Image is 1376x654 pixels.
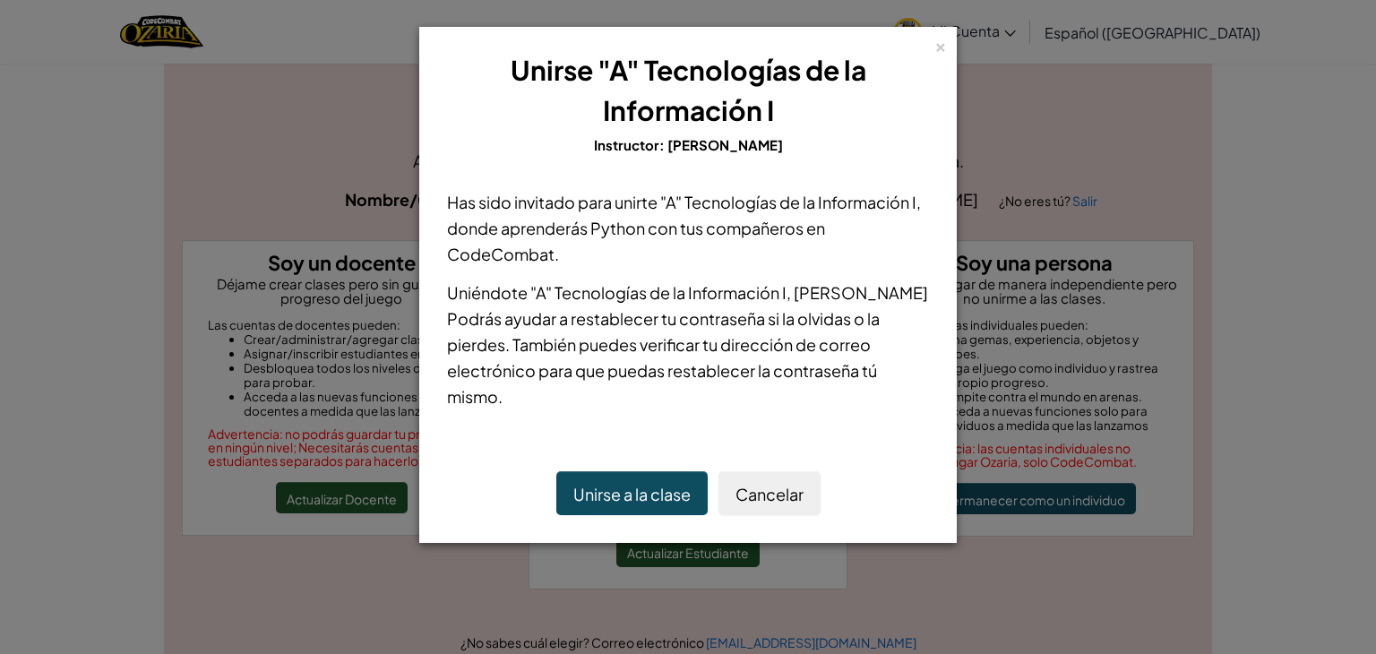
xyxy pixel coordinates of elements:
[530,282,787,303] font: "A" Tecnologías de la Información I
[735,484,804,504] font: Cancelar
[447,282,528,303] font: Uniéndote
[590,218,645,238] font: Python
[718,471,821,515] button: Cancelar
[598,53,866,127] font: "A" Tecnologías de la Información I
[556,471,708,515] button: Unirse a la clase
[667,136,783,153] font: [PERSON_NAME]
[787,282,791,303] font: ,
[511,53,593,87] font: Unirse
[447,192,658,212] font: Has sido invitado para unirte
[447,308,880,407] font: Podrás ayudar a restablecer tu contraseña si la olvidas o la pierdes. También puedes verificar tu...
[573,484,691,504] font: Unirse a la clase
[660,192,916,212] font: "A" Tecnologías de la Información I
[594,136,665,153] font: Instructor:
[934,32,947,56] font: ×
[794,282,928,303] font: [PERSON_NAME]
